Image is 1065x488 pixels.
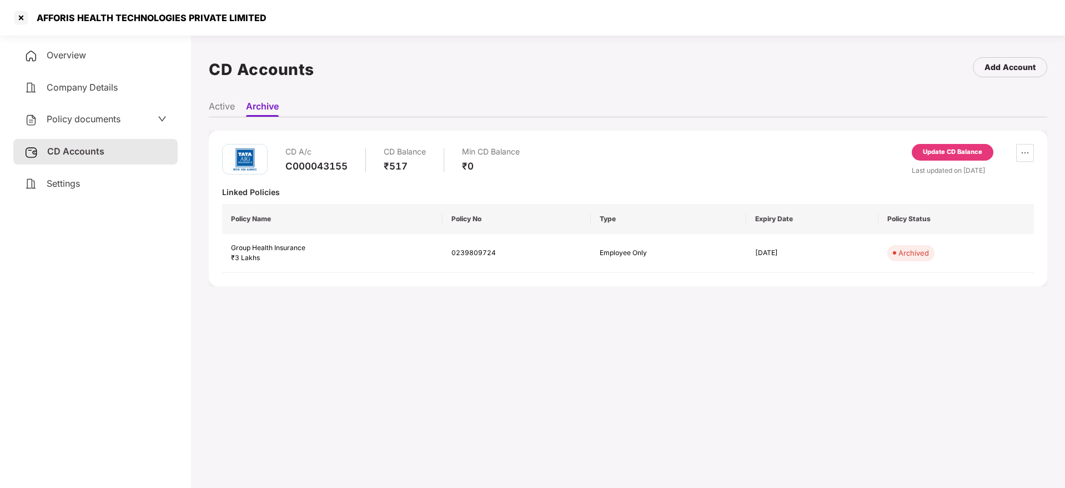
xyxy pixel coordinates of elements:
[462,144,520,160] div: Min CD Balance
[912,165,1034,176] div: Last updated on [DATE]
[600,248,722,258] div: Employee Only
[209,101,235,117] li: Active
[47,146,104,157] span: CD Accounts
[231,253,260,262] span: ₹3 Lakhs
[462,160,520,172] div: ₹0
[47,49,86,61] span: Overview
[24,113,38,127] img: svg+xml;base64,PHN2ZyB4bWxucz0iaHR0cDovL3d3dy53My5vcmcvMjAwMC9zdmciIHdpZHRoPSIyNCIgaGVpZ2h0PSIyNC...
[591,204,746,234] th: Type
[984,61,1036,73] div: Add Account
[228,143,262,176] img: tatag.png
[222,204,443,234] th: Policy Name
[384,144,426,160] div: CD Balance
[384,160,426,172] div: ₹517
[1016,144,1034,162] button: ellipsis
[1017,148,1033,157] span: ellipsis
[30,12,267,23] div: AFFORIS HEALTH TECHNOLOGIES PRIVATE LIMITED
[746,204,879,234] th: Expiry Date
[878,204,1034,234] th: Policy Status
[24,81,38,94] img: svg+xml;base64,PHN2ZyB4bWxucz0iaHR0cDovL3d3dy53My5vcmcvMjAwMC9zdmciIHdpZHRoPSIyNCIgaGVpZ2h0PSIyNC...
[209,57,314,82] h1: CD Accounts
[24,49,38,63] img: svg+xml;base64,PHN2ZyB4bWxucz0iaHR0cDovL3d3dy53My5vcmcvMjAwMC9zdmciIHdpZHRoPSIyNCIgaGVpZ2h0PSIyNC...
[285,160,348,172] div: C000043155
[24,177,38,191] img: svg+xml;base64,PHN2ZyB4bWxucz0iaHR0cDovL3d3dy53My5vcmcvMjAwMC9zdmciIHdpZHRoPSIyNCIgaGVpZ2h0PSIyNC...
[47,178,80,189] span: Settings
[47,113,120,125] span: Policy documents
[285,144,348,160] div: CD A/c
[246,101,279,117] li: Archive
[898,247,929,258] div: Archived
[222,187,1034,197] div: Linked Policies
[24,146,38,159] img: svg+xml;base64,PHN2ZyB3aWR0aD0iMjUiIGhlaWdodD0iMjQiIHZpZXdCb3g9IjAgMCAyNSAyNCIgZmlsbD0ibm9uZSIgeG...
[923,147,982,157] div: Update CD Balance
[443,234,591,273] td: 0239809724
[158,114,167,123] span: down
[746,234,879,273] td: [DATE]
[47,82,118,93] span: Company Details
[443,204,591,234] th: Policy No
[231,243,434,253] div: Group Health Insurance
